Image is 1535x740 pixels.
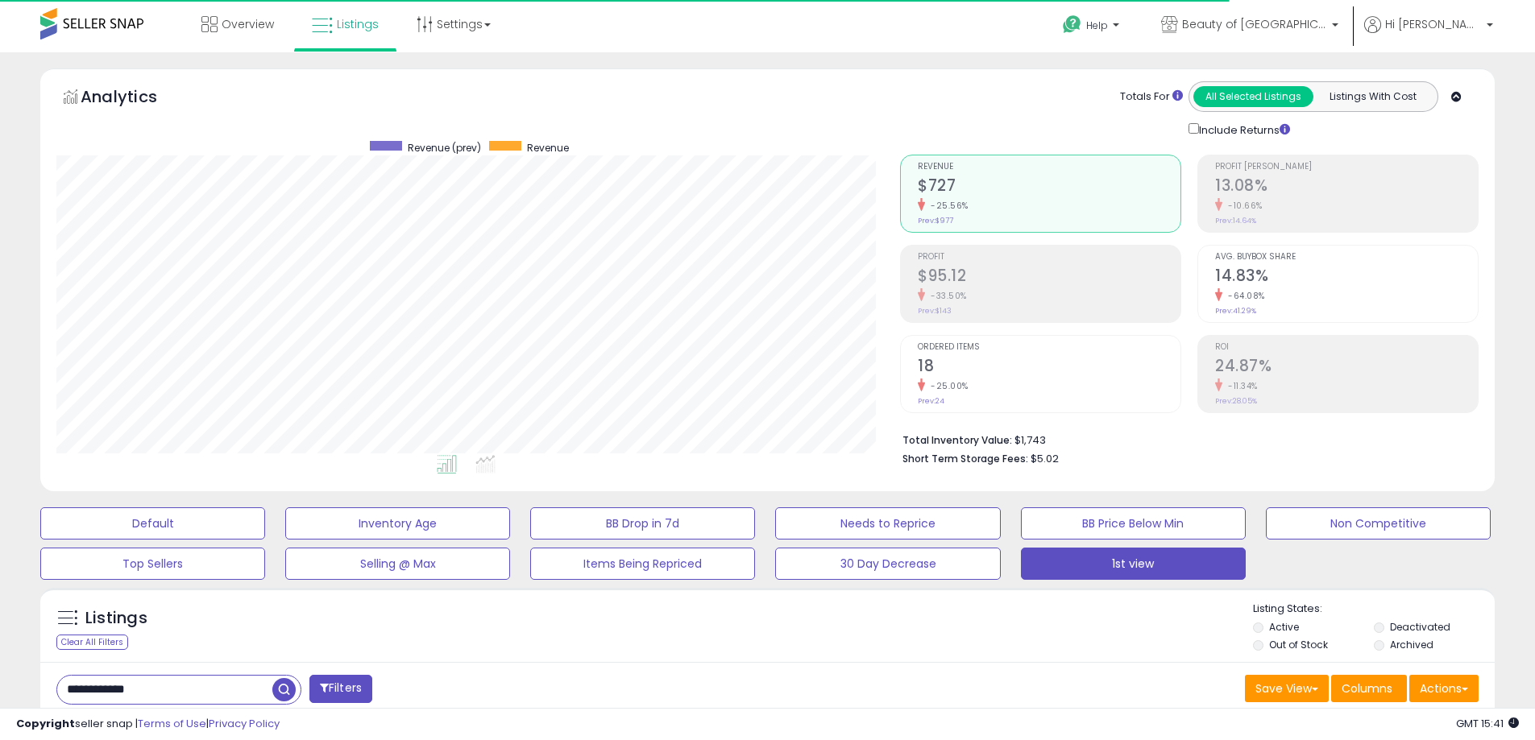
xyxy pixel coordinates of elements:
[918,253,1180,262] span: Profit
[40,507,265,539] button: Default
[902,433,1012,447] b: Total Inventory Value:
[1021,507,1246,539] button: BB Price Below Min
[918,357,1180,378] h2: 18
[1331,675,1407,702] button: Columns
[1245,675,1329,702] button: Save View
[81,85,189,112] h5: Analytics
[1364,16,1493,52] a: Hi [PERSON_NAME]
[1269,638,1328,651] label: Out of Stock
[918,306,952,316] small: Prev: $143
[1253,602,1495,617] p: Listing States:
[1021,548,1246,580] button: 1st view
[40,548,265,580] button: Top Sellers
[918,396,944,406] small: Prev: 24
[1062,14,1082,35] i: Get Help
[918,216,953,225] small: Prev: $977
[337,16,379,32] span: Listings
[85,607,147,630] h5: Listings
[530,507,755,539] button: BB Drop in 7d
[1456,716,1519,731] span: 2025-08-11 15:41 GMT
[1222,380,1258,392] small: -11.34%
[1390,620,1450,634] label: Deactivated
[1215,396,1257,406] small: Prev: 28.05%
[530,548,755,580] button: Items Being Repriced
[1222,200,1263,212] small: -10.66%
[902,429,1467,449] li: $1,743
[1269,620,1299,634] label: Active
[1390,638,1433,651] label: Archived
[1266,507,1491,539] button: Non Competitive
[1215,357,1478,378] h2: 24.87%
[1086,19,1108,32] span: Help
[925,200,969,212] small: -25.56%
[1215,253,1478,262] span: Avg. Buybox Share
[16,716,75,731] strong: Copyright
[1182,16,1327,32] span: Beauty of [GEOGRAPHIC_DATA]
[527,141,569,155] span: Revenue
[918,343,1180,352] span: Ordered Items
[925,380,969,392] small: -25.00%
[1215,216,1256,225] small: Prev: 14.64%
[1176,120,1309,138] div: Include Returns
[1385,16,1482,32] span: Hi [PERSON_NAME]
[222,16,274,32] span: Overview
[918,267,1180,288] h2: $95.12
[1120,89,1183,105] div: Totals For
[918,176,1180,198] h2: $727
[1031,451,1059,466] span: $5.02
[56,635,128,650] div: Clear All Filters
[1050,2,1135,52] a: Help
[775,507,1000,539] button: Needs to Reprice
[408,141,481,155] span: Revenue (prev)
[209,716,280,731] a: Privacy Policy
[1313,86,1433,107] button: Listings With Cost
[902,452,1028,465] b: Short Term Storage Fees:
[1215,267,1478,288] h2: 14.83%
[1409,675,1479,702] button: Actions
[16,717,280,732] div: seller snap | |
[285,548,510,580] button: Selling @ Max
[918,163,1180,172] span: Revenue
[925,290,967,302] small: -33.50%
[1215,306,1256,316] small: Prev: 41.29%
[309,675,372,703] button: Filters
[138,716,206,731] a: Terms of Use
[285,507,510,539] button: Inventory Age
[1215,176,1478,198] h2: 13.08%
[1342,680,1392,697] span: Columns
[775,548,1000,580] button: 30 Day Decrease
[1222,290,1265,302] small: -64.08%
[1215,163,1478,172] span: Profit [PERSON_NAME]
[1193,86,1313,107] button: All Selected Listings
[1215,343,1478,352] span: ROI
